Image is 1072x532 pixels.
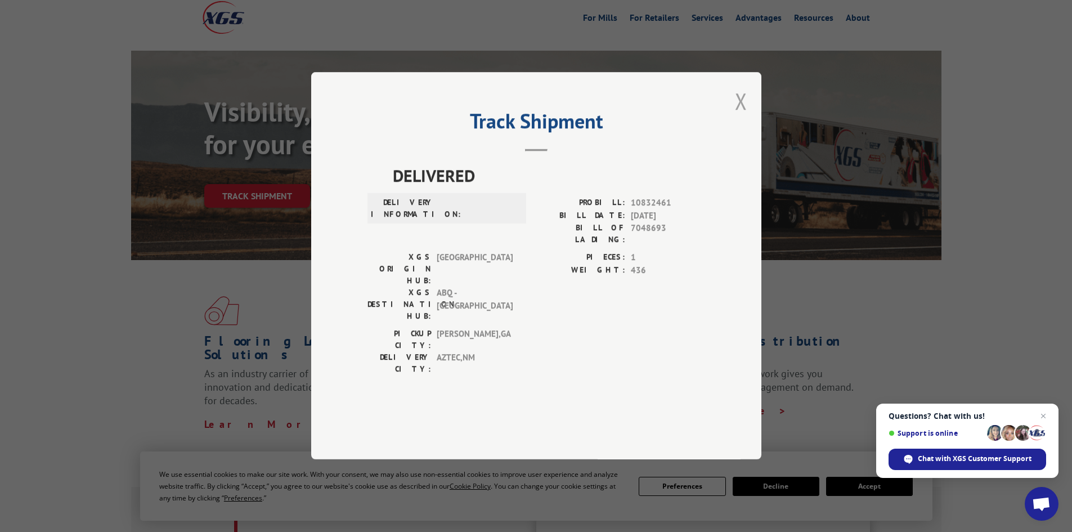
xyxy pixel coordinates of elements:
[631,209,705,222] span: [DATE]
[371,197,434,221] label: DELIVERY INFORMATION:
[367,113,705,135] h2: Track Shipment
[889,429,983,437] span: Support is online
[631,264,705,277] span: 436
[1037,409,1050,423] span: Close chat
[437,287,513,323] span: ABQ - [GEOGRAPHIC_DATA]
[536,264,625,277] label: WEIGHT:
[735,86,747,116] button: Close modal
[631,252,705,265] span: 1
[437,252,513,287] span: [GEOGRAPHIC_DATA]
[889,412,1046,421] span: Questions? Chat with us!
[536,252,625,265] label: PIECES:
[631,197,705,210] span: 10832461
[631,222,705,246] span: 7048693
[536,209,625,222] label: BILL DATE:
[367,328,431,352] label: PICKUP CITY:
[437,352,513,375] span: AZTEC , NM
[367,252,431,287] label: XGS ORIGIN HUB:
[1025,487,1058,521] div: Open chat
[536,197,625,210] label: PROBILL:
[437,328,513,352] span: [PERSON_NAME] , GA
[367,287,431,323] label: XGS DESTINATION HUB:
[367,352,431,375] label: DELIVERY CITY:
[393,163,705,189] span: DELIVERED
[889,449,1046,470] div: Chat with XGS Customer Support
[536,222,625,246] label: BILL OF LADING:
[918,454,1031,464] span: Chat with XGS Customer Support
